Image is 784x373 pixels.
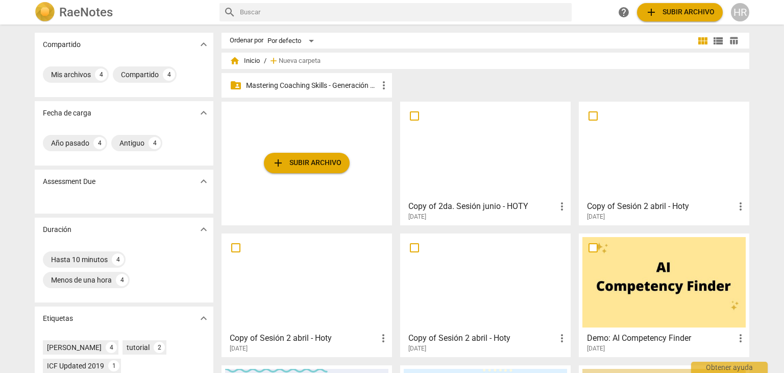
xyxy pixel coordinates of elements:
[43,108,91,119] p: Fecha de carga
[43,313,73,324] p: Etiquetas
[59,5,113,19] h2: RaeNotes
[726,33,741,49] button: Tabla
[196,174,211,189] button: Mostrar más
[556,200,568,213] span: more_vert
[149,137,161,149] div: 4
[637,3,723,21] button: Subir
[51,138,89,148] div: Año pasado
[47,342,102,353] div: [PERSON_NAME]
[196,37,211,52] button: Mostrar más
[246,80,378,91] p: Mastering Coaching Skills - Generación 31
[154,342,165,353] div: 2
[272,157,284,169] span: add
[710,33,726,49] button: Lista
[95,68,107,81] div: 4
[404,105,567,221] a: Copy of 2da. Sesión junio - HOTY[DATE]
[582,105,746,221] a: Copy of Sesión 2 abril - Hoty[DATE]
[408,344,426,353] span: [DATE]
[734,200,747,213] span: more_vert
[615,3,633,21] a: Obtener ayuda
[587,213,605,221] span: [DATE]
[587,332,734,344] h3: Demo: AI Competency Finder
[691,362,768,373] div: Obtener ayuda
[697,35,709,47] span: view_module
[582,237,746,353] a: Demo: AI Competency Finder[DATE]
[230,37,263,44] div: Ordenar por
[408,200,556,213] h3: Copy of 2da. Sesión junio - HOTY
[240,4,568,20] input: Buscar
[116,274,128,286] div: 4
[198,175,210,188] span: expand_more
[51,69,91,80] div: Mis archivos
[587,344,605,353] span: [DATE]
[377,332,389,344] span: more_vert
[645,6,657,18] span: add
[35,2,55,22] img: Logo
[198,107,210,119] span: expand_more
[225,237,388,353] a: Copy of Sesión 2 abril - Hoty[DATE]
[267,33,317,49] div: Por defecto
[51,254,108,265] div: Hasta 10 minutos
[230,344,248,353] span: [DATE]
[121,69,159,80] div: Compartido
[196,105,211,121] button: Mostrar más
[230,56,260,66] span: Inicio
[268,56,279,66] span: add
[230,56,240,66] span: home
[279,57,321,65] span: Nueva carpeta
[408,332,556,344] h3: Copy of Sesión 2 abril - Hoty
[408,213,426,221] span: [DATE]
[587,200,734,213] h3: Copy of Sesión 2 abril - Hoty
[43,39,81,50] p: Compartido
[378,79,390,91] span: more_vert
[272,157,341,169] span: Subir archivo
[119,138,144,148] div: Antiguo
[404,237,567,353] a: Copy of Sesión 2 abril - Hoty[DATE]
[618,6,630,18] span: help
[734,332,747,344] span: more_vert
[198,223,210,236] span: expand_more
[695,33,710,49] button: Cuadrícula
[198,38,210,51] span: expand_more
[196,311,211,326] button: Mostrar más
[43,176,95,187] p: Assessment Due
[198,312,210,324] span: expand_more
[106,342,117,353] div: 4
[230,79,242,91] span: folder_shared
[163,68,175,81] div: 4
[712,35,724,47] span: view_list
[196,222,211,237] button: Mostrar más
[230,332,377,344] h3: Copy of Sesión 2 abril - Hoty
[264,153,350,173] button: Subir
[264,57,266,65] span: /
[556,332,568,344] span: more_vert
[47,361,104,371] div: ICF Updated 2019
[731,3,749,21] button: HR
[224,6,236,18] span: search
[35,2,211,22] a: LogoRaeNotes
[729,36,739,45] span: table_chart
[108,360,119,371] div: 1
[645,6,715,18] span: Subir archivo
[51,275,112,285] div: Menos de una hora
[43,224,71,235] p: Duración
[127,342,150,353] div: tutorial
[112,253,124,266] div: 4
[93,137,106,149] div: 4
